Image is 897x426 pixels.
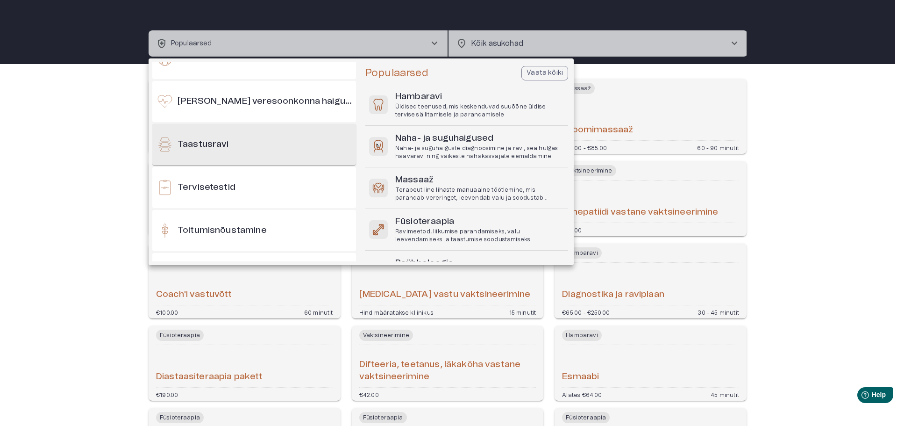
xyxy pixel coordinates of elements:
[395,91,564,103] h6: Hambaravi
[395,132,564,145] h6: Naha- ja suguhaigused
[395,103,564,119] p: Üldised teenused, mis keskenduvad suuõõne üldise tervise säilitamisele ja parandamisele
[395,216,564,228] h6: Füsioteraapia
[395,257,564,270] h6: Psühholoogia
[527,68,563,78] p: Vaata kõiki
[395,186,564,202] p: Terapeutiline lihaste manuaalne töötlemine, mis parandab vereringet, leevendab valu ja soodustab ...
[178,224,267,237] h6: Toitumisnõustamine
[824,383,897,410] iframe: Help widget launcher
[178,138,229,151] h6: Taastusravi
[178,95,352,108] h6: [PERSON_NAME] veresoonkonna haigused
[395,144,564,160] p: Naha- ja suguhaiguste diagnoosimine ja ravi, sealhulgas haavaravi ning väikeste nahakasvajate eem...
[178,181,235,194] h6: Tervisetestid
[395,228,564,244] p: Ravimeetod, liikumise parandamiseks, valu leevendamiseks ja taastumise soodustamiseks.
[395,174,564,187] h6: Massaaž
[521,66,568,80] button: Vaata kõiki
[365,66,428,80] h5: Populaarsed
